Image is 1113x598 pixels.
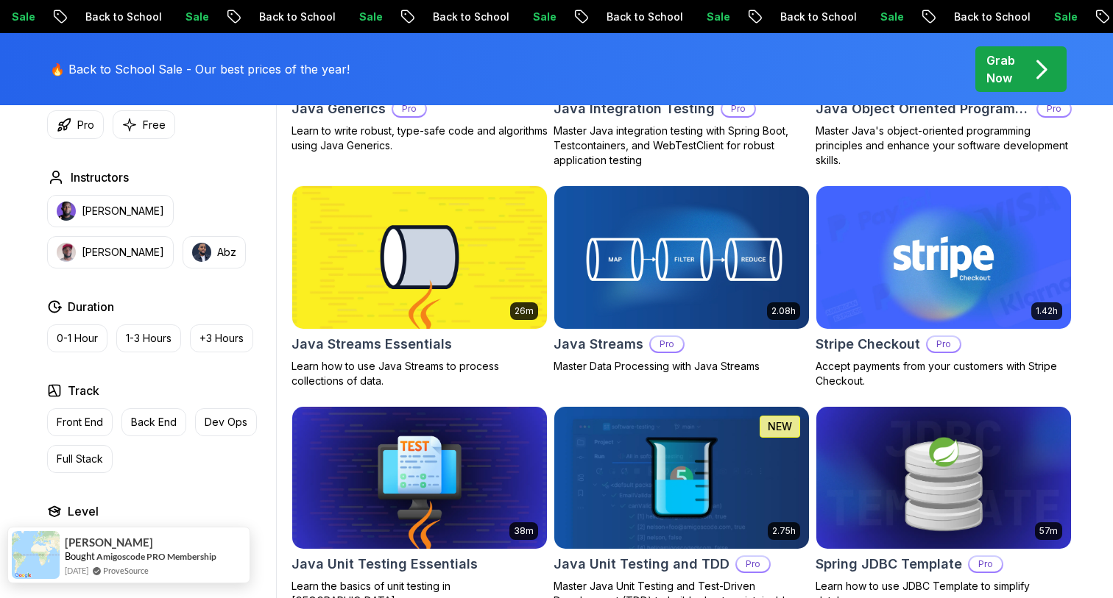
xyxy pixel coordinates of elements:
h2: Stripe Checkout [816,334,920,355]
p: Master Java's object-oriented programming principles and enhance your software development skills. [816,124,1072,168]
p: Back to School [595,10,695,24]
p: Back to School [942,10,1042,24]
button: +3 Hours [190,324,253,352]
button: instructor imgAbz [183,236,246,268]
img: Java Unit Testing Essentials card [292,407,547,549]
a: Java Streams Essentials card26mJava Streams EssentialsLearn how to use Java Streams to process co... [291,185,548,388]
img: Spring JDBC Template card [816,407,1071,549]
p: Back to School [247,10,347,24]
h2: Track [68,382,99,399]
img: Stripe Checkout card [816,186,1071,329]
p: 🔥 Back to School Sale - Our best prices of the year! [50,60,350,78]
p: Grab Now [986,51,1015,87]
p: Pro [969,557,1002,572]
button: Free [113,110,175,139]
p: 1-3 Hours [126,331,172,346]
span: [PERSON_NAME] [65,536,153,549]
button: Pro [47,110,104,139]
p: Learn how to use Java Streams to process collections of data. [291,359,548,388]
p: 1.42h [1036,305,1058,317]
img: instructor img [192,243,211,262]
p: Accept payments from your customers with Stripe Checkout. [816,359,1072,388]
p: Pro [737,557,769,572]
p: 2.75h [772,525,796,537]
p: Pro [928,337,960,352]
img: provesource social proof notification image [12,531,60,579]
a: Java Streams card2.08hJava StreamsProMaster Data Processing with Java Streams [554,185,810,374]
p: Sale [347,10,395,24]
h2: Java Streams [554,334,643,355]
button: Front End [47,408,113,436]
img: Java Streams Essentials card [292,186,547,329]
p: Sale [521,10,568,24]
button: 1-3 Hours [116,324,181,352]
p: 38m [514,525,534,537]
img: Java Unit Testing and TDD card [554,407,809,549]
button: Back End [121,408,186,436]
h2: Level [68,502,99,520]
img: Java Streams card [554,186,809,329]
p: Learn to write robust, type-safe code and algorithms using Java Generics. [291,124,548,153]
p: Back to School [74,10,174,24]
p: Pro [393,102,425,116]
p: 26m [515,305,534,317]
p: Abz [217,245,236,260]
button: Full Stack [47,445,113,473]
p: 0-1 Hour [57,331,98,346]
p: Master Data Processing with Java Streams [554,359,810,374]
img: instructor img [57,202,76,221]
p: Back to School [768,10,869,24]
p: [PERSON_NAME] [82,245,164,260]
p: Sale [695,10,742,24]
button: Dev Ops [195,408,257,436]
h2: Duration [68,298,114,316]
p: Pro [77,118,94,132]
h2: Instructors [71,168,129,186]
p: Back to School [421,10,521,24]
h2: Java Object Oriented Programming [816,99,1031,119]
h2: Java Unit Testing Essentials [291,554,478,574]
p: Front End [57,415,103,430]
p: Sale [869,10,916,24]
p: Full Stack [57,452,103,466]
p: Dev Ops [205,415,247,430]
p: +3 Hours [199,331,244,346]
button: instructor img[PERSON_NAME] [47,236,174,268]
span: Bought [65,550,95,562]
p: Pro [1038,102,1070,116]
p: Sale [1042,10,1089,24]
a: ProveSource [103,564,149,577]
button: 0-1 Hour [47,324,107,352]
h2: Spring JDBC Template [816,554,962,574]
p: Master Java integration testing with Spring Boot, Testcontainers, and WebTestClient for robust ap... [554,124,810,168]
button: instructor img[PERSON_NAME] [47,195,174,227]
span: [DATE] [65,564,88,577]
img: instructor img [57,243,76,262]
h2: Java Unit Testing and TDD [554,554,729,574]
h2: Java Streams Essentials [291,334,452,355]
p: Sale [174,10,221,24]
p: Free [143,118,166,132]
h2: Java Integration Testing [554,99,715,119]
a: Stripe Checkout card1.42hStripe CheckoutProAccept payments from your customers with Stripe Checkout. [816,185,1072,388]
p: NEW [768,419,792,434]
p: 2.08h [771,305,796,317]
a: Amigoscode PRO Membership [96,551,216,562]
p: Pro [651,337,683,352]
p: Back End [131,415,177,430]
p: 57m [1039,525,1058,537]
h2: Java Generics [291,99,386,119]
p: [PERSON_NAME] [82,204,164,218]
p: Pro [722,102,755,116]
